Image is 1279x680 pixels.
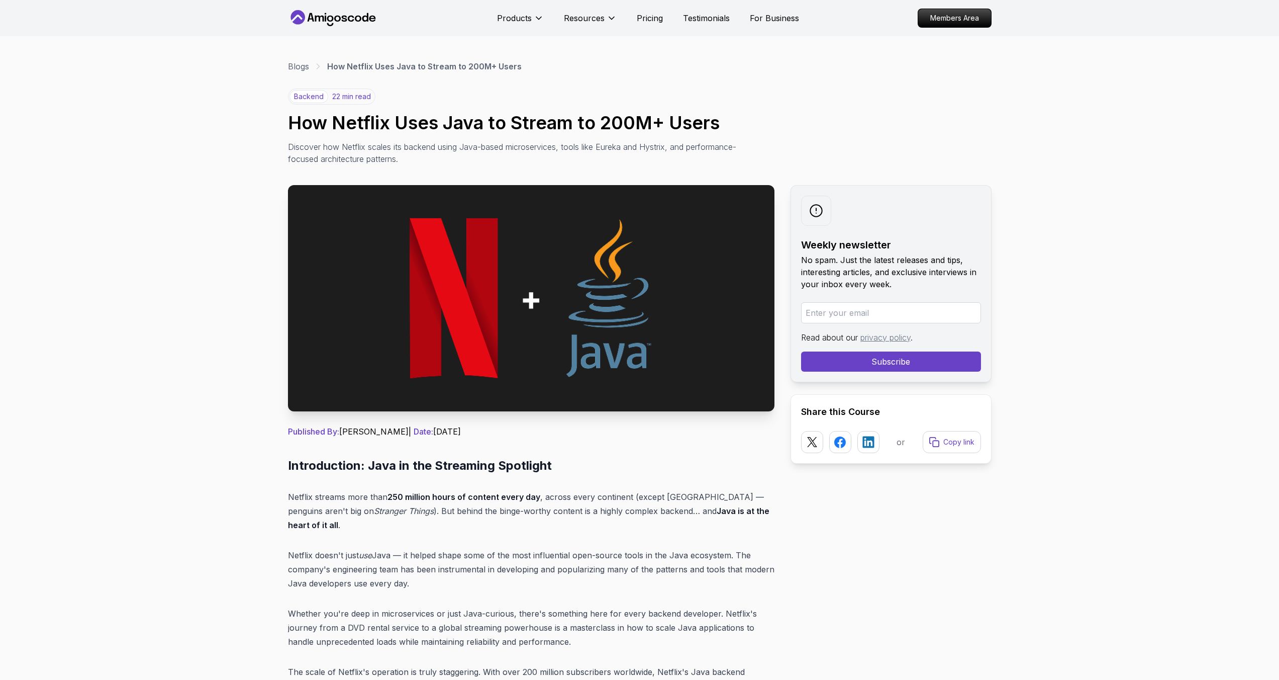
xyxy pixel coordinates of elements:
[387,492,540,502] strong: 250 million hours of content every day
[860,332,911,343] a: privacy policy
[288,185,774,411] img: How Netflix Uses Java to Stream to 200M+ Users thumbnail
[750,12,799,24] a: For Business
[497,12,532,24] p: Products
[801,331,981,344] p: Read about our .
[288,60,309,72] a: Blogs
[801,254,981,290] p: No spam. Just the latest releases and tips, interesting articles, and exclusive interviews in you...
[359,550,372,560] em: use
[288,427,339,437] span: Published By:
[288,458,774,474] h2: Introduction: Java in the Streaming Spotlight
[801,238,981,252] h2: Weekly newsletter
[332,92,371,102] p: 22 min read
[564,12,605,24] p: Resources
[327,60,522,72] p: How Netflix Uses Java to Stream to 200M+ Users
[288,607,774,649] p: Whether you're deep in microservices or just Java-curious, there's something here for every backe...
[801,405,981,419] h2: Share this Course
[288,113,992,133] h1: How Netflix Uses Java to Stream to 200M+ Users
[288,141,738,165] p: Discover how Netflix scales its backend using Java-based microservices, tools like Eureka and Hys...
[414,427,433,437] span: Date:
[918,9,992,28] a: Members Area
[943,437,974,447] p: Copy link
[288,426,774,438] p: [PERSON_NAME] | [DATE]
[374,506,434,516] em: Stranger Things
[288,548,774,590] p: Netflix doesn't just Java — it helped shape some of the most influential open-source tools in the...
[918,9,991,27] p: Members Area
[637,12,663,24] a: Pricing
[801,352,981,372] button: Subscribe
[683,12,730,24] a: Testimonials
[289,90,328,103] p: backend
[801,302,981,323] input: Enter your email
[897,436,905,448] p: or
[923,431,981,453] button: Copy link
[564,12,617,32] button: Resources
[497,12,544,32] button: Products
[288,490,774,532] p: Netflix streams more than , across every continent (except [GEOGRAPHIC_DATA] — penguins aren't bi...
